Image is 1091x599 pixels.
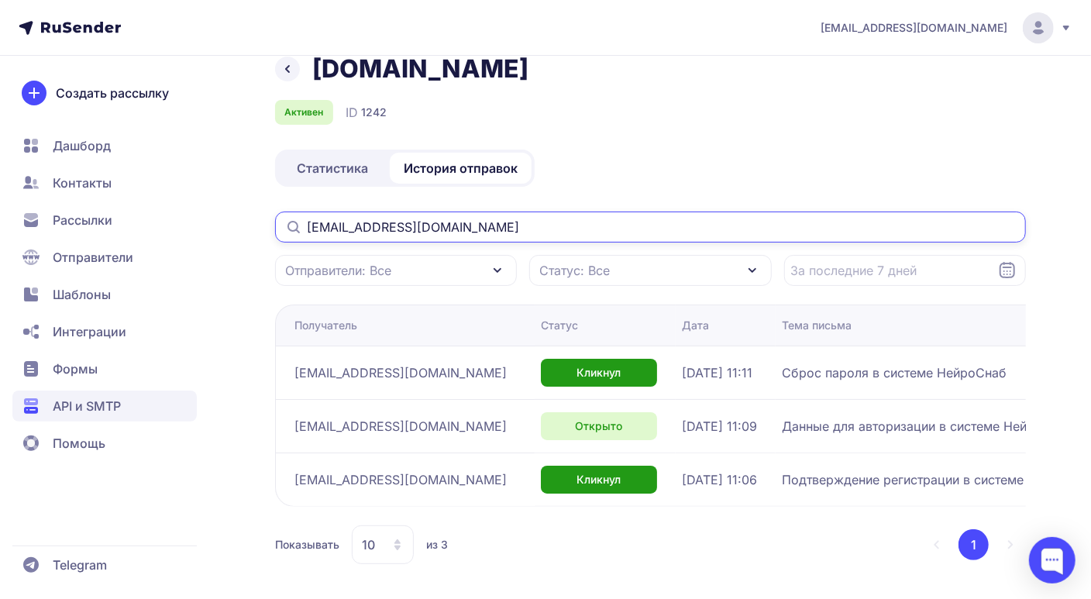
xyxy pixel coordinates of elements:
span: Контакты [53,174,112,192]
span: Сброс пароля в системе НейроСнаб [782,363,1007,382]
input: Datepicker input [784,255,1026,286]
span: Отправители [53,248,133,267]
span: Интеграции [53,322,126,341]
span: Открыто [576,418,623,434]
span: 10 [362,535,375,554]
span: [DATE] 11:11 [682,363,752,382]
button: 1 [958,529,989,560]
div: Статус [541,318,578,333]
span: [EMAIL_ADDRESS][DOMAIN_NAME] [294,417,507,435]
span: [EMAIL_ADDRESS][DOMAIN_NAME] [821,20,1007,36]
span: [EMAIL_ADDRESS][DOMAIN_NAME] [294,363,507,382]
input: Поиск [275,212,1026,243]
span: [DATE] 11:09 [682,417,757,435]
span: Шаблоны [53,285,111,304]
div: Получатель [294,318,357,333]
span: Помощь [53,434,105,453]
div: ID [346,103,387,122]
span: Показывать [275,537,339,553]
a: Telegram [12,549,197,580]
h1: [DOMAIN_NAME] [312,53,528,84]
span: Telegram [53,556,107,574]
span: Кликнул [577,365,621,380]
span: Кликнул [577,472,621,487]
div: Дата [682,318,709,333]
span: Активен [285,106,324,119]
span: Отправители: Все [285,261,391,280]
span: API и SMTP [53,397,121,415]
span: 1242 [361,105,387,120]
span: Формы [53,360,98,378]
span: История отправок [404,159,518,177]
span: [DATE] 11:06 [682,470,757,489]
span: [EMAIL_ADDRESS][DOMAIN_NAME] [294,470,507,489]
div: Тема письма [782,318,852,333]
span: Статистика [297,159,368,177]
span: Рассылки [53,211,112,229]
span: из 3 [426,537,448,553]
span: Статус: Все [539,261,610,280]
span: Дашборд [53,136,111,155]
a: История отправок [390,153,532,184]
span: Создать рассылку [56,84,169,102]
a: Статистика [278,153,387,184]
